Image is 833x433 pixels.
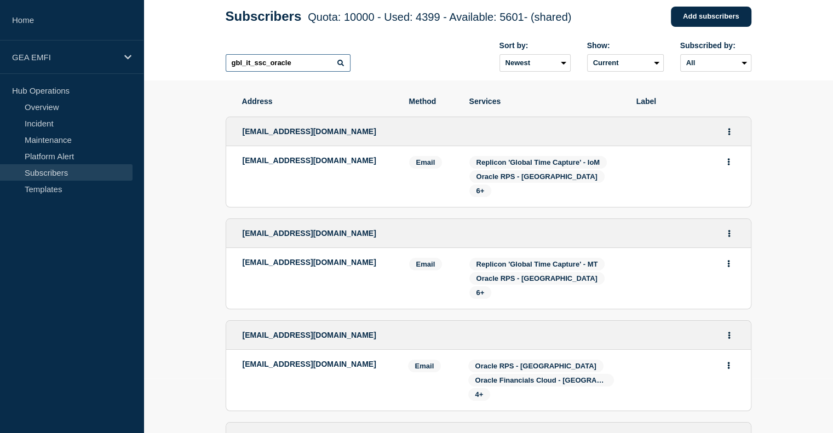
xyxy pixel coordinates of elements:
span: Email [408,360,441,372]
span: Oracle RPS - [GEOGRAPHIC_DATA] [476,172,598,181]
span: Email [409,156,443,169]
button: Actions [722,225,736,242]
button: Actions [722,153,736,170]
span: 6+ [476,187,485,195]
button: Actions [722,255,736,272]
span: Quota: 10000 - Used: 4399 - Available: 5601 - (shared) [308,11,571,23]
span: 4+ [475,390,484,399]
select: Sort by [499,54,571,72]
span: Email [409,258,443,270]
div: Show: [587,41,664,50]
p: GEA EMFI [12,53,117,62]
span: Oracle RPS - [GEOGRAPHIC_DATA] [475,362,596,370]
p: [EMAIL_ADDRESS][DOMAIN_NAME] [243,156,393,165]
span: Services [469,97,620,106]
a: Add subscribers [671,7,751,27]
h1: Subscribers [226,9,572,24]
span: [EMAIL_ADDRESS][DOMAIN_NAME] [243,331,376,339]
button: Actions [722,327,736,344]
span: [EMAIL_ADDRESS][DOMAIN_NAME] [243,127,376,136]
select: Subscribed by [680,54,751,72]
div: Sort by: [499,41,571,50]
span: Label [636,97,735,106]
div: Subscribed by: [680,41,751,50]
select: Deleted [587,54,664,72]
span: Replicon 'Global Time Capture' - IoM [476,158,600,166]
button: Actions [722,357,736,374]
span: Oracle Financials Cloud - [GEOGRAPHIC_DATA] [475,376,639,384]
span: Method [409,97,453,106]
span: Replicon 'Global Time Capture' - MT [476,260,598,268]
p: [EMAIL_ADDRESS][DOMAIN_NAME] [243,360,392,368]
span: [EMAIL_ADDRESS][DOMAIN_NAME] [243,229,376,238]
span: Oracle RPS - [GEOGRAPHIC_DATA] [476,274,598,282]
button: Actions [722,123,736,140]
input: Search subscribers [226,54,351,72]
span: Address [242,97,393,106]
span: 6+ [476,288,485,297]
p: [EMAIL_ADDRESS][DOMAIN_NAME] [243,258,393,267]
